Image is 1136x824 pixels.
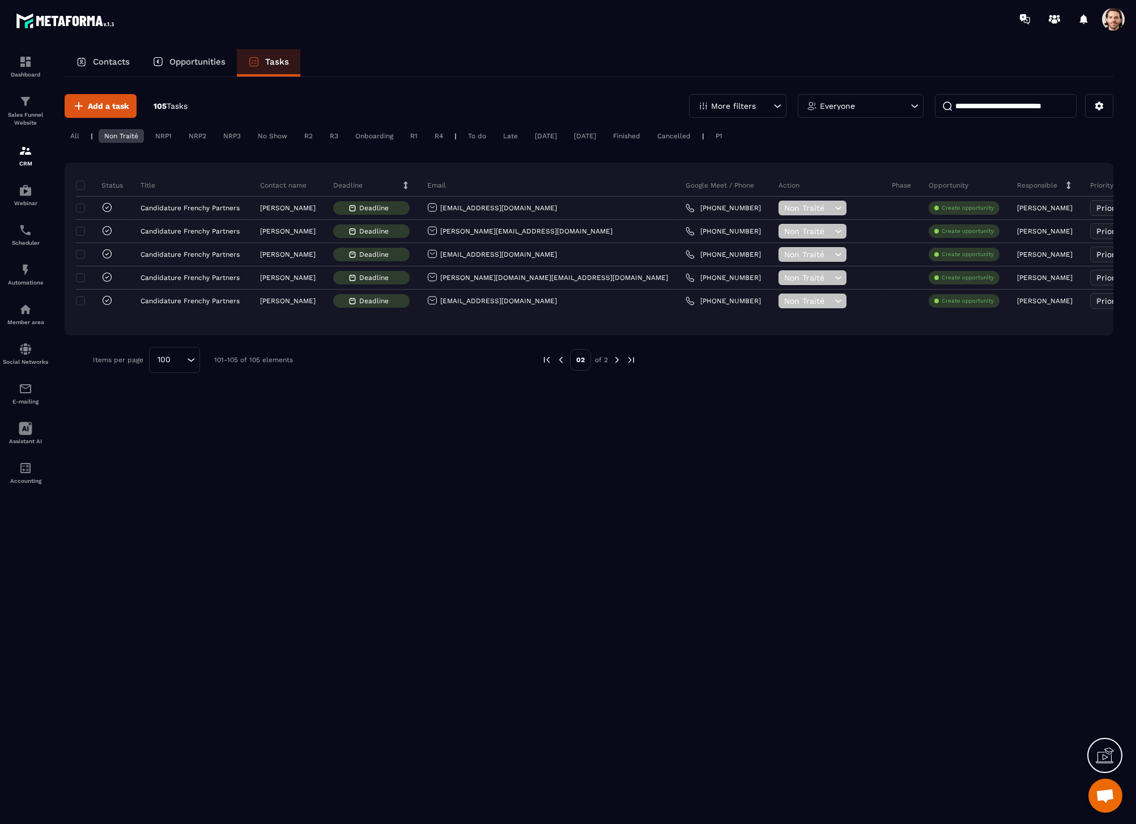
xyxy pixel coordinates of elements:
[169,57,226,67] p: Opportunities
[324,129,344,143] div: R3
[1017,204,1073,212] p: [PERSON_NAME]
[3,135,48,175] a: formationformationCRM
[686,273,761,282] a: [PHONE_NUMBER]
[710,129,728,143] div: P1
[427,181,446,190] p: Email
[942,297,994,305] p: Create opportunity
[3,413,48,453] a: Assistant AI
[942,204,994,212] p: Create opportunity
[1088,779,1122,813] div: Open chat
[3,160,48,167] p: CRM
[784,227,832,236] span: Non Traité
[3,71,48,78] p: Dashboard
[529,129,563,143] div: [DATE]
[19,55,32,69] img: formation
[1017,274,1073,282] p: [PERSON_NAME]
[65,49,141,77] a: Contacts
[3,319,48,325] p: Member area
[183,129,212,143] div: NRP2
[260,204,316,212] p: [PERSON_NAME]
[942,250,994,258] p: Create opportunity
[652,129,696,143] div: Cancelled
[686,203,761,213] a: [PHONE_NUMBER]
[154,354,175,366] span: 100
[942,274,994,282] p: Create opportunity
[359,297,394,305] span: Deadline
[19,144,32,158] img: formation
[820,102,855,110] p: Everyone
[252,129,293,143] div: No Show
[299,129,318,143] div: R2
[568,129,602,143] div: [DATE]
[260,297,316,305] p: [PERSON_NAME]
[3,111,48,127] p: Sales Funnel Website
[3,240,48,246] p: Scheduler
[570,349,591,371] p: 02
[1017,181,1057,190] p: Responsible
[1096,250,1125,259] span: Priority
[784,296,832,305] span: Non Traité
[19,223,32,237] img: scheduler
[350,129,399,143] div: Onboarding
[3,294,48,334] a: automationsautomationsMember area
[626,355,636,365] img: next
[497,129,524,143] div: Late
[3,175,48,215] a: automationsautomationsWebinar
[3,453,48,492] a: accountantaccountantAccounting
[612,355,622,365] img: next
[3,478,48,484] p: Accounting
[3,279,48,286] p: Automations
[260,274,316,282] p: [PERSON_NAME]
[711,102,756,110] p: More filters
[686,181,754,190] p: Google Meet / Phone
[333,181,363,190] p: Deadline
[1017,250,1073,258] p: [PERSON_NAME]
[93,356,143,364] p: Items per page
[1017,227,1073,235] p: [PERSON_NAME]
[19,184,32,197] img: automations
[150,129,177,143] div: NRP1
[3,86,48,135] a: formationformationSales Funnel Website
[3,398,48,405] p: E-mailing
[686,296,761,305] a: [PHONE_NUMBER]
[595,355,608,364] p: of 2
[141,49,237,77] a: Opportunities
[3,46,48,86] a: formationformationDashboard
[784,250,832,259] span: Non Traité
[1096,227,1125,236] span: Priority
[3,373,48,413] a: emailemailE-mailing
[3,200,48,206] p: Webinar
[542,355,552,365] img: prev
[214,356,293,364] p: 101-105 of 105 elements
[1096,203,1125,213] span: Priority
[167,101,188,111] span: Tasks
[99,129,144,143] div: Non Traité
[3,215,48,254] a: schedulerschedulerScheduler
[3,254,48,294] a: automationsautomationsAutomations
[19,263,32,277] img: automations
[686,227,761,236] a: [PHONE_NUMBER]
[942,227,994,235] p: Create opportunity
[359,274,394,282] span: Deadline
[141,250,240,258] p: Candidature Frenchy Partners
[141,297,240,305] p: Candidature Frenchy Partners
[141,274,240,282] p: Candidature Frenchy Partners
[462,129,492,143] div: To do
[784,203,832,213] span: Non Traité
[429,129,449,143] div: R4
[65,129,85,143] div: All
[1096,273,1125,282] span: Priority
[260,227,316,235] p: [PERSON_NAME]
[784,273,832,282] span: Non Traité
[3,438,48,444] p: Assistant AI
[19,95,32,108] img: formation
[91,132,93,140] p: |
[237,49,300,77] a: Tasks
[154,101,188,112] p: 105
[607,129,646,143] div: Finished
[218,129,246,143] div: NRP3
[260,250,316,258] p: [PERSON_NAME]
[19,382,32,396] img: email
[778,181,799,190] p: Action
[929,181,968,190] p: Opportunity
